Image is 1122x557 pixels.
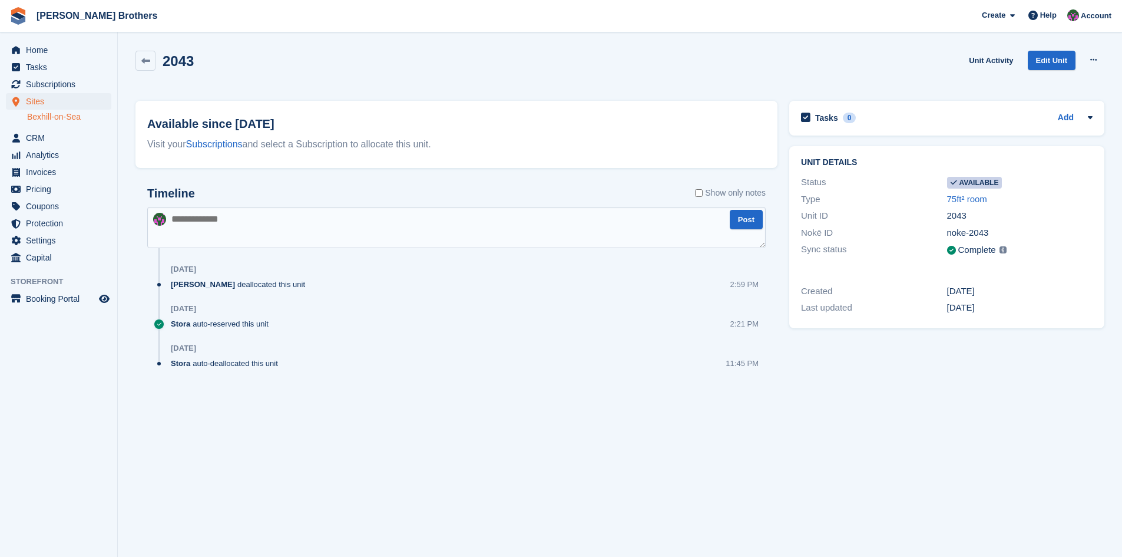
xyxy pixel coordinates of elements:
[6,147,111,163] a: menu
[730,318,759,329] div: 2:21 PM
[32,6,162,25] a: [PERSON_NAME] Brothers
[730,279,759,290] div: 2:59 PM
[801,176,946,189] div: Status
[6,42,111,58] a: menu
[6,93,111,110] a: menu
[801,193,946,206] div: Type
[843,113,856,123] div: 0
[6,232,111,249] a: menu
[801,226,946,240] div: Nokē ID
[1081,10,1111,22] span: Account
[1067,9,1079,21] img: Nick Wright
[947,209,1093,223] div: 2043
[171,318,190,329] span: Stora
[26,232,97,249] span: Settings
[27,111,111,123] a: Bexhill-on-Sea
[1058,111,1074,125] a: Add
[815,113,838,123] h2: Tasks
[947,177,1002,189] span: Available
[26,215,97,232] span: Protection
[801,243,946,258] div: Sync status
[26,198,97,215] span: Coupons
[147,115,766,133] h2: Available since [DATE]
[26,42,97,58] span: Home
[171,358,284,369] div: auto-deallocated this unit
[26,249,97,266] span: Capital
[26,59,97,75] span: Tasks
[171,279,311,290] div: deallocated this unit
[171,358,190,369] span: Stora
[947,194,987,204] a: 75ft² room
[26,130,97,146] span: CRM
[26,93,97,110] span: Sites
[171,318,274,329] div: auto-reserved this unit
[6,76,111,93] a: menu
[801,285,946,298] div: Created
[695,187,703,199] input: Show only notes
[171,279,235,290] span: [PERSON_NAME]
[9,7,27,25] img: stora-icon-8386f47178a22dfd0bd8f6a31ec36ba5ce8667c1dd55bd0f319d3a0aa187defe.svg
[97,292,111,306] a: Preview store
[26,164,97,180] span: Invoices
[1040,9,1057,21] span: Help
[6,198,111,215] a: menu
[730,210,763,229] button: Post
[6,164,111,180] a: menu
[6,249,111,266] a: menu
[171,344,196,353] div: [DATE]
[147,187,195,200] h2: Timeline
[801,301,946,315] div: Last updated
[801,209,946,223] div: Unit ID
[11,276,117,288] span: Storefront
[695,187,766,199] label: Show only notes
[1028,51,1075,70] a: Edit Unit
[26,181,97,197] span: Pricing
[999,246,1007,253] img: icon-info-grey-7440780725fd019a000dd9b08b2336e03edf1995a4989e88bcd33f0948082b44.svg
[26,147,97,163] span: Analytics
[26,291,97,307] span: Booking Portal
[26,76,97,93] span: Subscriptions
[6,181,111,197] a: menu
[964,51,1018,70] a: Unit Activity
[6,215,111,232] a: menu
[163,53,194,69] h2: 2043
[153,213,166,226] img: Nick Wright
[958,243,996,257] div: Complete
[171,265,196,274] div: [DATE]
[6,130,111,146] a: menu
[726,358,759,369] div: 11:45 PM
[801,158,1093,167] h2: Unit details
[947,301,1093,315] div: [DATE]
[6,291,111,307] a: menu
[982,9,1005,21] span: Create
[186,139,243,149] a: Subscriptions
[947,226,1093,240] div: noke-2043
[171,304,196,314] div: [DATE]
[147,137,766,151] div: Visit your and select a Subscription to allocate this unit.
[6,59,111,75] a: menu
[947,285,1093,298] div: [DATE]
